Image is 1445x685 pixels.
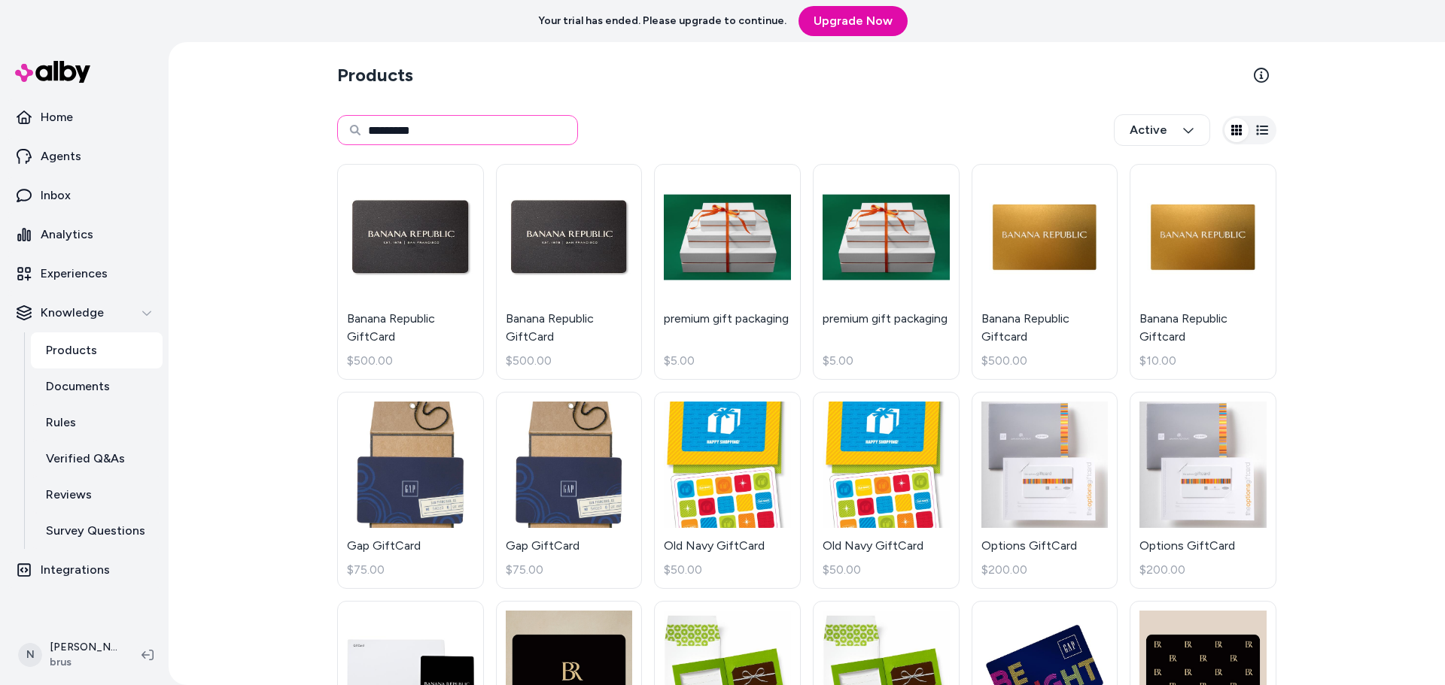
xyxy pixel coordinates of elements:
a: Banana Republic GiftCardBanana Republic GiftCard$500.00 [496,164,643,380]
a: Banana Republic GiftcardBanana Republic Giftcard$500.00 [972,164,1118,380]
a: Banana Republic GiftCardBanana Republic GiftCard$500.00 [337,164,484,380]
p: Agents [41,147,81,165]
h2: Products [337,63,413,87]
a: Reviews [31,477,163,513]
a: Banana Republic GiftcardBanana Republic Giftcard$10.00 [1130,164,1276,380]
a: Survey Questions [31,513,163,549]
a: Rules [31,405,163,441]
a: Products [31,332,163,368]
a: Experiences [6,256,163,292]
a: premium gift packagingpremium gift packaging$5.00 [813,164,960,380]
a: Options GiftCardOptions GiftCard$200.00 [972,392,1118,590]
p: Analytics [41,226,93,244]
a: Gap GiftCardGap GiftCard$75.00 [496,392,643,590]
a: Home [6,99,163,135]
a: Inbox [6,177,163,214]
a: Upgrade Now [799,6,908,36]
a: Old Navy GiftCardOld Navy GiftCard$50.00 [654,392,801,590]
p: Home [41,108,73,126]
a: Options GiftCardOptions GiftCard$200.00 [1130,392,1276,590]
a: Documents [31,368,163,405]
a: Agents [6,138,163,174]
button: Knowledge [6,295,163,331]
p: [PERSON_NAME] [50,640,117,655]
p: Reviews [46,486,92,504]
p: Rules [46,414,76,432]
span: brus [50,655,117,670]
button: Active [1114,114,1210,146]
p: Experiences [41,265,108,283]
p: Inbox [41,186,71,205]
p: Documents [46,377,110,396]
span: N [18,643,42,667]
p: Products [46,341,97,359]
p: Your trial has ended. Please upgrade to continue. [538,14,786,29]
p: Knowledge [41,304,104,322]
img: alby Logo [15,61,90,83]
p: Integrations [41,561,110,579]
a: premium gift packagingpremium gift packaging$5.00 [654,164,801,380]
a: Analytics [6,217,163,253]
a: Verified Q&As [31,441,163,477]
p: Verified Q&As [46,450,125,468]
a: Integrations [6,552,163,588]
p: Survey Questions [46,522,145,540]
a: Gap GiftCardGap GiftCard$75.00 [337,392,484,590]
a: Old Navy GiftCardOld Navy GiftCard$50.00 [813,392,960,590]
button: N[PERSON_NAME]brus [9,631,129,679]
